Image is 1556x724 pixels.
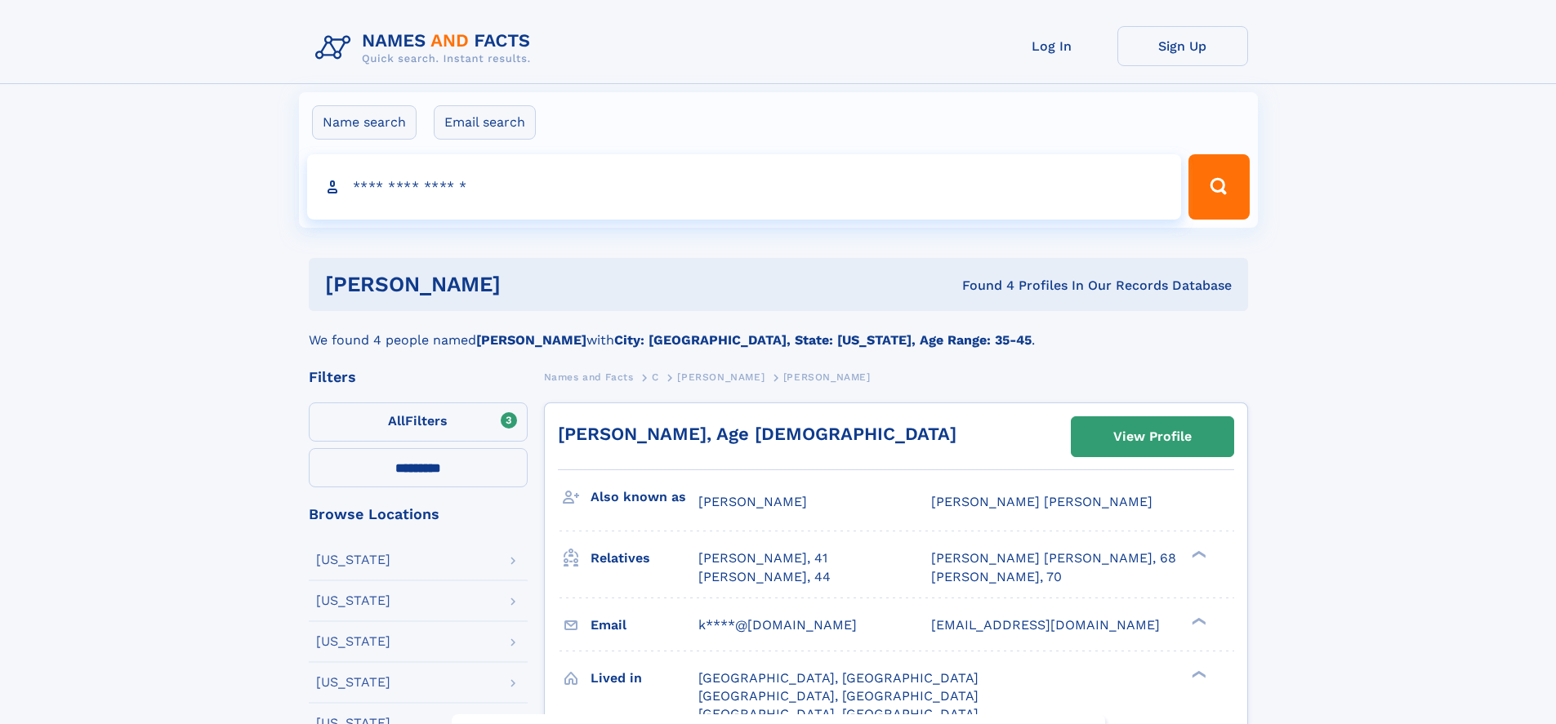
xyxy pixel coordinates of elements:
[591,544,698,572] h3: Relatives
[316,594,390,607] div: [US_STATE]
[1113,418,1192,455] div: View Profile
[388,413,405,429] span: All
[307,154,1182,220] input: search input
[309,507,528,522] div: Browse Locations
[698,494,807,509] span: [PERSON_NAME]
[1117,26,1248,66] a: Sign Up
[698,549,827,567] a: [PERSON_NAME], 41
[476,332,586,348] b: [PERSON_NAME]
[591,483,698,511] h3: Also known as
[1188,668,1207,679] div: ❯
[1188,549,1207,560] div: ❯
[309,311,1248,350] div: We found 4 people named with .
[312,105,417,140] label: Name search
[652,366,659,387] a: C
[309,370,528,384] div: Filters
[698,568,831,586] a: [PERSON_NAME], 44
[1188,615,1207,626] div: ❯
[558,424,956,444] a: [PERSON_NAME], Age [DEMOGRAPHIC_DATA]
[434,105,536,140] label: Email search
[309,26,544,70] img: Logo Names and Facts
[614,332,1032,348] b: City: [GEOGRAPHIC_DATA], State: [US_STATE], Age Range: 35-45
[698,670,979,686] span: [GEOGRAPHIC_DATA], [GEOGRAPHIC_DATA]
[698,688,979,704] span: [GEOGRAPHIC_DATA], [GEOGRAPHIC_DATA]
[316,553,390,566] div: [US_STATE]
[316,635,390,648] div: [US_STATE]
[783,371,871,383] span: [PERSON_NAME]
[677,371,765,383] span: [PERSON_NAME]
[544,366,634,387] a: Names and Facts
[591,611,698,639] h3: Email
[309,402,528,442] label: Filters
[731,277,1232,295] div: Found 4 Profiles In Our Records Database
[325,274,732,295] h1: [PERSON_NAME]
[1072,417,1233,456] a: View Profile
[591,664,698,692] h3: Lived in
[698,706,979,722] span: [GEOGRAPHIC_DATA], [GEOGRAPHIC_DATA]
[931,494,1153,509] span: [PERSON_NAME] [PERSON_NAME]
[1188,154,1249,220] button: Search Button
[931,568,1062,586] a: [PERSON_NAME], 70
[931,617,1160,633] span: [EMAIL_ADDRESS][DOMAIN_NAME]
[931,549,1176,567] a: [PERSON_NAME] [PERSON_NAME], 68
[316,676,390,689] div: [US_STATE]
[987,26,1117,66] a: Log In
[677,366,765,387] a: [PERSON_NAME]
[652,371,659,383] span: C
